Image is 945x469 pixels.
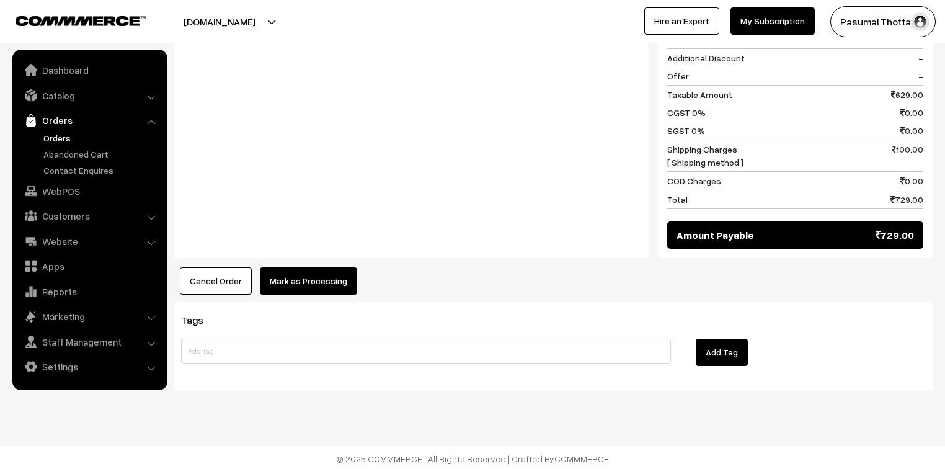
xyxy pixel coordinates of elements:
img: user [911,12,929,31]
img: COMMMERCE [16,16,146,25]
a: Website [16,230,163,252]
a: Orders [40,132,163,145]
span: 100.00 [892,143,923,169]
a: COMMMERCE [16,12,124,27]
span: Offer [667,69,689,83]
span: 629.00 [891,88,923,101]
span: 0.00 [900,124,923,137]
span: Tags [181,314,218,326]
a: My Subscription [730,7,815,35]
button: Add Tag [696,339,748,366]
button: Pasumai Thotta… [830,6,936,37]
span: Total [667,193,688,206]
span: CGST 0% [667,106,706,119]
a: Apps [16,255,163,277]
span: Additional Discount [667,51,745,65]
span: Shipping Charges [ Shipping method ] [667,143,743,169]
span: 729.00 [890,193,923,206]
a: WebPOS [16,180,163,202]
a: Contact Enquires [40,164,163,177]
span: - [918,69,923,83]
a: Catalog [16,84,163,107]
span: 0.00 [900,174,923,187]
a: Reports [16,280,163,303]
button: Cancel Order [180,267,252,295]
span: 729.00 [876,228,914,243]
a: Orders [16,109,163,132]
span: Taxable Amount [667,88,732,101]
a: COMMMERCE [554,453,609,464]
button: Mark as Processing [260,267,357,295]
span: 0.00 [900,106,923,119]
span: SGST 0% [667,124,705,137]
a: Settings [16,355,163,378]
span: COD Charges [667,174,721,187]
a: Staff Management [16,331,163,353]
span: - [918,51,923,65]
a: Abandoned Cart [40,148,163,161]
a: Marketing [16,305,163,328]
span: Amount Payable [677,228,754,243]
a: Hire an Expert [644,7,719,35]
input: Add Tag [181,339,671,364]
a: Dashboard [16,59,163,81]
a: Customers [16,205,163,227]
button: [DOMAIN_NAME] [140,6,299,37]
